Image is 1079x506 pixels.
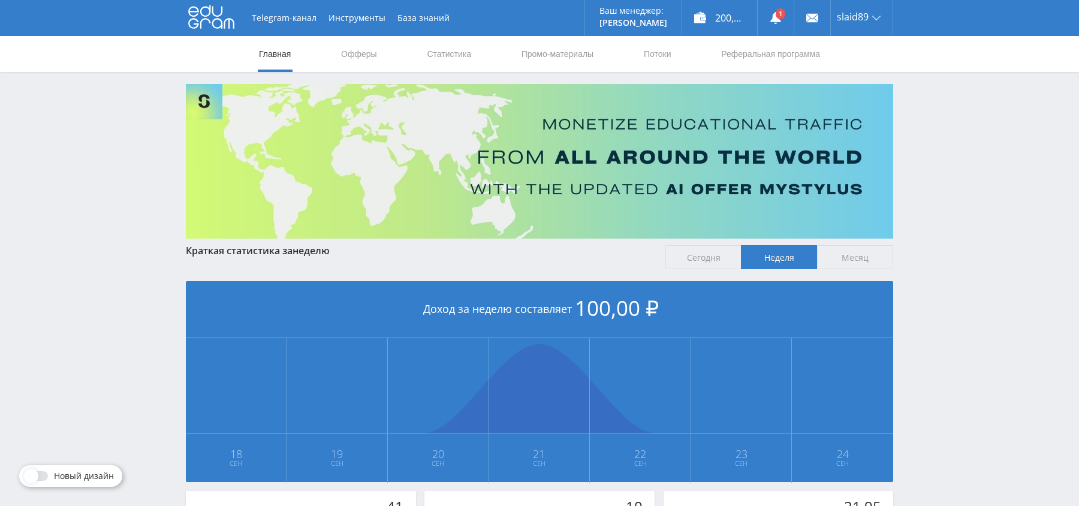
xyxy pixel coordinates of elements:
[186,449,286,459] span: 18
[590,459,690,468] span: Сен
[720,36,821,72] a: Реферальная программа
[186,84,893,239] img: Banner
[643,36,673,72] a: Потоки
[575,294,659,322] span: 100,00 ₽
[388,459,488,468] span: Сен
[54,471,114,481] span: Новый дизайн
[599,6,667,16] p: Ваш менеджер:
[590,449,690,459] span: 22
[288,449,387,459] span: 19
[186,245,653,256] div: Краткая статистика за
[741,245,817,269] span: Неделя
[837,12,869,22] span: slaid89
[490,449,589,459] span: 21
[258,36,292,72] a: Главная
[692,459,791,468] span: Сен
[692,449,791,459] span: 23
[340,36,378,72] a: Офферы
[599,18,667,28] p: [PERSON_NAME]
[520,36,595,72] a: Промо-материалы
[388,449,488,459] span: 20
[186,459,286,468] span: Сен
[293,244,330,257] span: неделю
[665,245,742,269] span: Сегодня
[426,36,472,72] a: Статистика
[288,459,387,468] span: Сен
[490,459,589,468] span: Сен
[792,449,893,459] span: 24
[817,245,893,269] span: Месяц
[186,281,893,338] div: Доход за неделю составляет
[792,459,893,468] span: Сен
